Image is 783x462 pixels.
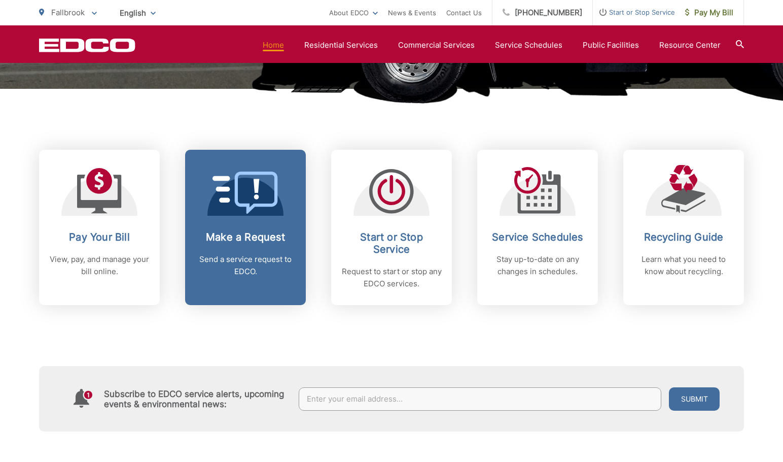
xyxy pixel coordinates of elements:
a: Make a Request Send a service request to EDCO. [185,150,306,305]
a: Service Schedules Stay up-to-date on any changes in schedules. [477,150,598,305]
input: Enter your email address... [299,387,662,411]
a: Resource Center [659,39,721,51]
p: Send a service request to EDCO. [195,253,296,278]
a: Pay Your Bill View, pay, and manage your bill online. [39,150,160,305]
h2: Start or Stop Service [341,231,442,255]
h4: Subscribe to EDCO service alerts, upcoming events & environmental news: [104,389,289,409]
span: Pay My Bill [685,7,733,19]
h2: Service Schedules [487,231,588,243]
a: Contact Us [446,7,482,19]
a: Residential Services [304,39,378,51]
p: Request to start or stop any EDCO services. [341,266,442,290]
p: View, pay, and manage your bill online. [49,253,150,278]
a: Service Schedules [495,39,562,51]
h2: Pay Your Bill [49,231,150,243]
a: Recycling Guide Learn what you need to know about recycling. [623,150,744,305]
a: Home [263,39,284,51]
span: Fallbrook [51,8,85,17]
a: Public Facilities [583,39,639,51]
a: Commercial Services [398,39,475,51]
h2: Make a Request [195,231,296,243]
a: News & Events [388,7,436,19]
p: Stay up-to-date on any changes in schedules. [487,253,588,278]
a: About EDCO [329,7,378,19]
a: EDCD logo. Return to the homepage. [39,38,135,52]
span: English [112,4,163,22]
